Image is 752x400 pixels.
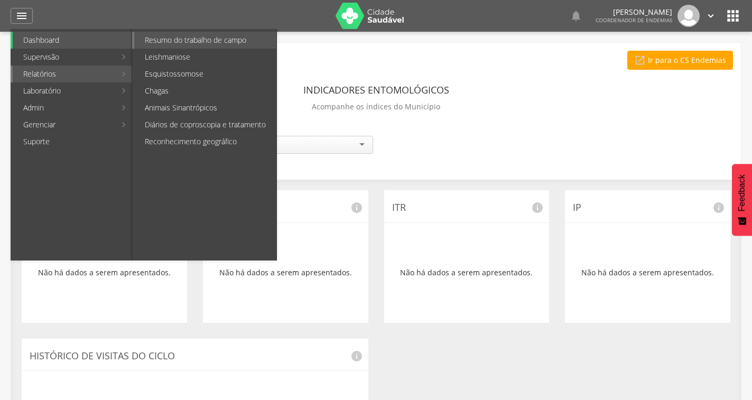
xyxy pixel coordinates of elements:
[30,231,179,315] div: Não há dados a serem apresentados.
[13,32,132,49] a: Dashboard
[732,164,752,236] button: Feedback - Mostrar pesquisa
[312,99,440,114] p: Acompanhe os índices do Município
[15,10,28,22] i: 
[725,7,741,24] i: 
[134,133,276,150] a: Reconhecimento geográfico
[134,66,276,82] a: Esquistossomose
[13,66,116,82] a: Relatórios
[30,349,360,363] p: Histórico de Visitas do Ciclo
[211,231,360,315] div: Não há dados a serem apresentados.
[705,10,717,22] i: 
[11,8,33,24] a: 
[13,116,116,133] a: Gerenciar
[350,350,363,362] i: info
[13,133,132,150] a: Suporte
[134,99,276,116] a: Animais Sinantrópicos
[573,231,722,315] div: Não há dados a serem apresentados.
[712,201,725,214] i: info
[392,231,542,315] div: Não há dados a serem apresentados.
[596,8,672,16] p: [PERSON_NAME]
[705,5,717,27] a: 
[134,82,276,99] a: Chagas
[596,16,672,24] span: Coordenador de Endemias
[134,49,276,66] a: Leishmaniose
[134,32,276,49] a: Resumo do trabalho de campo
[627,51,733,70] a: Ir para o CS Endemias
[134,116,276,133] a: Diários de coproscopia e tratamento
[634,54,646,66] i: 
[303,80,449,99] header: Indicadores Entomológicos
[570,10,582,22] i: 
[392,201,542,215] p: ITR
[13,49,116,66] a: Supervisão
[13,99,116,116] a: Admin
[570,5,582,27] a: 
[350,201,363,214] i: info
[573,201,722,215] p: IP
[13,82,116,99] a: Laboratório
[211,201,360,215] p: IRP
[737,174,747,211] span: Feedback
[531,201,544,214] i: info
